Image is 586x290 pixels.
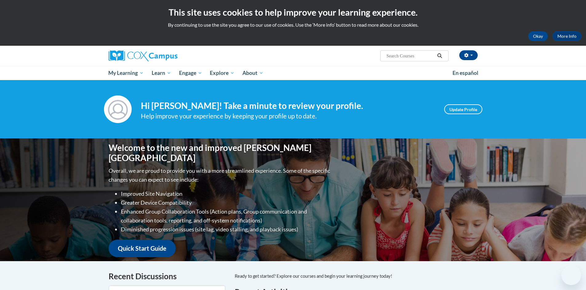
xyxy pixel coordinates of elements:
[561,265,581,285] iframe: Button to launch messaging window
[444,104,482,114] a: Update Profile
[210,69,234,77] span: Explore
[121,225,332,234] li: Diminished progression issues (site lag, video stalling, and playback issues)
[108,69,144,77] span: My Learning
[109,143,332,163] h1: Welcome to the new and improved [PERSON_NAME][GEOGRAPHIC_DATA]
[109,270,225,282] h4: Recent Discussions
[386,52,435,60] input: Search Courses
[435,52,444,60] button: Search
[206,66,238,80] a: Explore
[148,66,175,80] a: Learn
[552,31,581,41] a: More Info
[104,95,132,123] img: Profile Image
[242,69,263,77] span: About
[99,66,487,80] div: Main menu
[452,70,478,76] span: En español
[109,166,332,184] p: Overall, we are proud to provide you with a more streamlined experience. Some of the specific cha...
[175,66,206,80] a: Engage
[238,66,267,80] a: About
[141,101,435,111] h4: Hi [PERSON_NAME]! Take a minute to review your profile.
[109,240,176,257] a: Quick Start Guide
[5,6,581,18] h2: This site uses cookies to help improve your learning experience.
[121,189,332,198] li: Improved Site Navigation
[179,69,202,77] span: Engage
[105,66,148,80] a: My Learning
[109,50,177,61] img: Cox Campus
[448,67,482,79] a: En español
[109,50,225,61] a: Cox Campus
[528,31,548,41] button: Okay
[141,111,435,121] div: Help improve your experience by keeping your profile up to date.
[121,198,332,207] li: Greater Device Compatibility
[152,69,171,77] span: Learn
[121,207,332,225] li: Enhanced Group Collaboration Tools (Action plans, Group communication and collaboration tools, re...
[459,50,478,60] button: Account Settings
[5,21,581,28] p: By continuing to use the site you agree to our use of cookies. Use the ‘More info’ button to read...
